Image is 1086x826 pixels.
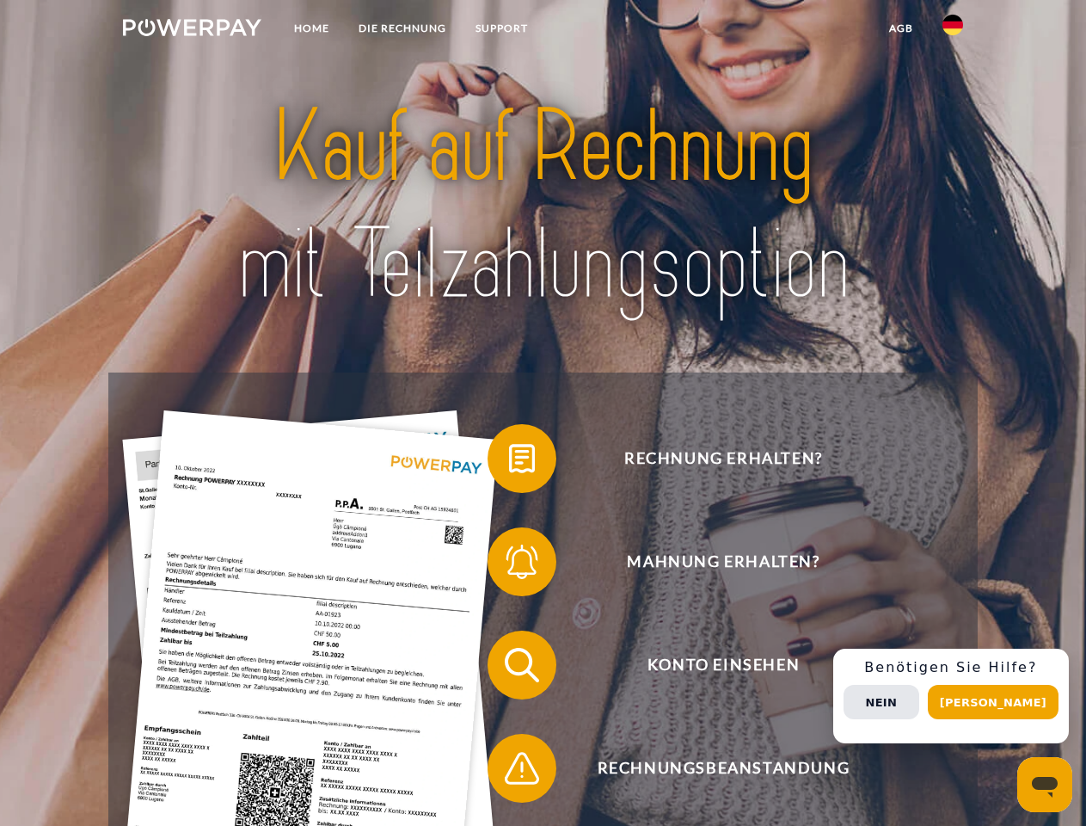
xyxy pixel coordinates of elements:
a: Home [279,13,344,44]
button: Mahnung erhalten? [488,527,935,596]
h3: Benötigen Sie Hilfe? [844,659,1058,676]
img: logo-powerpay-white.svg [123,19,261,36]
button: Nein [844,685,919,719]
div: Schnellhilfe [833,649,1069,743]
button: [PERSON_NAME] [928,685,1058,719]
iframe: Schaltfläche zum Öffnen des Messaging-Fensters [1017,757,1072,812]
span: Rechnung erhalten? [512,424,934,493]
a: DIE RECHNUNG [344,13,461,44]
img: qb_bill.svg [500,437,543,480]
img: title-powerpay_de.svg [164,83,922,330]
span: Konto einsehen [512,631,934,700]
img: qb_warning.svg [500,747,543,790]
a: agb [874,13,928,44]
span: Mahnung erhalten? [512,527,934,596]
img: qb_search.svg [500,644,543,687]
button: Rechnung erhalten? [488,424,935,493]
button: Rechnungsbeanstandung [488,734,935,803]
img: de [942,15,963,35]
span: Rechnungsbeanstandung [512,734,934,803]
a: SUPPORT [461,13,543,44]
button: Konto einsehen [488,631,935,700]
img: qb_bell.svg [500,540,543,583]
